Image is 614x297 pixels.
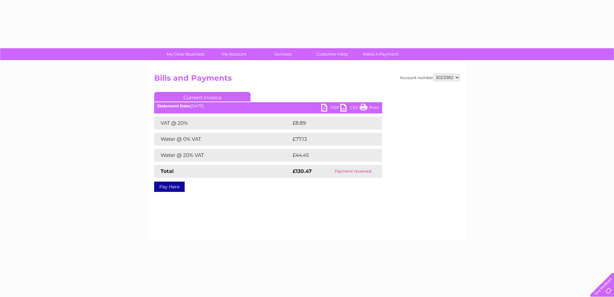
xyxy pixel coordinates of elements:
[161,168,174,174] strong: Total
[291,133,368,146] td: £77.13
[293,168,312,174] strong: £130.47
[291,149,369,162] td: £44.45
[321,104,340,113] a: PDF
[157,104,190,108] b: Statement Date:
[291,117,367,130] td: £8.89
[257,48,310,60] a: Services
[360,104,379,113] a: Print
[324,165,382,178] td: Payment received
[154,117,291,130] td: VAT @ 20%
[154,149,291,162] td: Water @ 20% VAT
[354,48,407,60] a: Make A Payment
[154,74,460,86] h2: Bills and Payments
[400,74,460,81] div: Account number
[159,48,212,60] a: My Clear Business
[208,48,261,60] a: My Account
[154,92,250,102] a: Current Invoice
[340,104,360,113] a: CSV
[154,182,185,192] a: Pay Here
[154,133,291,146] td: Water @ 0% VAT
[305,48,358,60] a: Customer Help
[154,104,382,108] div: [DATE]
